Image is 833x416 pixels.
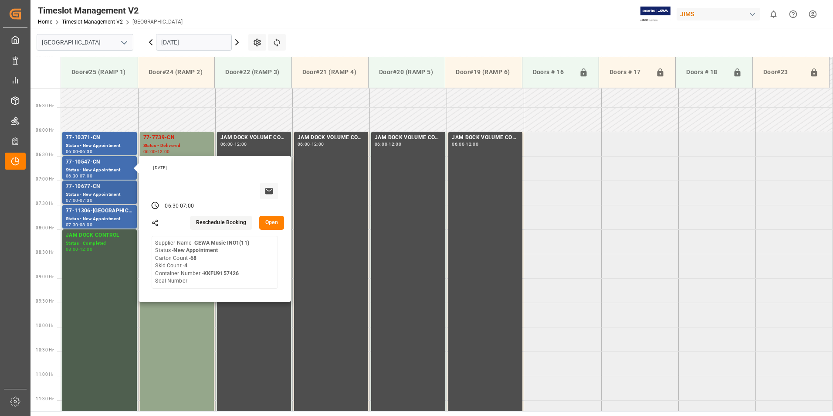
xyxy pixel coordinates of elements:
button: JIMS [677,6,764,22]
div: 06:00 [298,142,310,146]
div: Door#19 (RAMP 6) [452,64,515,80]
div: Status - New Appointment [66,215,133,223]
div: - [78,247,80,251]
div: - [233,142,234,146]
div: JAM DOCK VOLUME CONTROL [375,133,442,142]
div: Status - Delivered [143,142,210,150]
div: [DATE] [150,165,281,171]
button: open menu [117,36,130,49]
div: 06:00 [143,150,156,153]
div: 06:00 [452,142,464,146]
div: 08:00 [66,247,78,251]
div: - [156,150,157,153]
div: 12:00 [389,142,401,146]
div: 06:30 [80,150,92,153]
div: 06:00 [220,142,233,146]
div: - [387,142,389,146]
div: 77-7739-CN [143,133,210,142]
span: 11:30 Hr [36,396,54,401]
b: GEWA Music INO1(11) [194,240,249,246]
div: 77-11306-[GEOGRAPHIC_DATA] [66,207,133,215]
b: New Appointment [173,247,218,253]
span: 06:30 Hr [36,152,54,157]
div: - [464,142,466,146]
div: JIMS [677,8,760,20]
img: Exertis%20JAM%20-%20Email%20Logo.jpg_1722504956.jpg [640,7,670,22]
div: Door#25 (RAMP 1) [68,64,131,80]
div: Door#20 (RAMP 5) [376,64,438,80]
div: 77-10371-CN [66,133,133,142]
span: 09:00 Hr [36,274,54,279]
div: Doors # 17 [606,64,652,81]
div: Status - New Appointment [66,167,133,174]
div: Doors # 16 [529,64,576,81]
div: Timeslot Management V2 [38,4,183,17]
button: Open [259,216,284,230]
input: Type to search/select [37,34,133,51]
button: Help Center [783,4,803,24]
div: Status - New Appointment [66,142,133,150]
div: 12:00 [466,142,478,146]
div: Door#24 (RAMP 2) [145,64,207,80]
div: 07:00 [80,174,92,178]
div: 12:00 [157,150,170,153]
div: JAM DOCK CONTROL [66,231,133,240]
div: 12:00 [80,247,92,251]
span: 06:00 Hr [36,128,54,133]
div: 06:00 [66,150,78,153]
div: - [78,223,80,227]
div: 77-10677-CN [66,182,133,191]
div: JAM DOCK VOLUME CONTROL [452,133,519,142]
div: 08:00 [80,223,92,227]
div: 07:30 [66,223,78,227]
div: Doors # 18 [683,64,729,81]
button: Reschedule Booking [190,216,252,230]
div: 77-10547-CN [66,158,133,167]
span: 05:30 Hr [36,103,54,108]
div: 12:00 [312,142,324,146]
div: 07:00 [66,198,78,202]
b: 4 [184,263,187,269]
div: - [179,202,180,210]
div: - [78,198,80,202]
div: Status - New Appointment [66,191,133,198]
input: DD.MM.YYYY [156,34,232,51]
div: JAM DOCK VOLUME CONTROL [298,133,365,142]
div: 07:30 [80,198,92,202]
div: Door#23 [760,64,806,81]
div: 12:00 [234,142,247,146]
div: Supplier Name - Status - Carton Count - Skid Count - Container Number - Seal Number - [155,239,249,285]
span: 11:00 Hr [36,372,54,377]
span: 09:30 Hr [36,299,54,303]
div: 06:30 [165,202,179,210]
span: 10:00 Hr [36,323,54,328]
div: 06:00 [375,142,387,146]
b: 68 [190,255,196,261]
div: - [310,142,312,146]
div: Status - Completed [66,240,133,247]
a: Timeslot Management V2 [62,19,123,25]
div: - [78,174,80,178]
span: 08:00 Hr [36,225,54,230]
div: Door#22 (RAMP 3) [222,64,284,80]
div: - [78,150,80,153]
button: show 0 new notifications [764,4,783,24]
span: 10:30 Hr [36,348,54,352]
b: KKFU9157426 [203,270,239,276]
div: Door#21 (RAMP 4) [299,64,361,80]
div: 06:30 [66,174,78,178]
span: 08:30 Hr [36,250,54,255]
a: Home [38,19,52,25]
span: 07:30 Hr [36,201,54,206]
span: 07:00 Hr [36,177,54,181]
div: JAM DOCK VOLUME CONTROL [220,133,288,142]
div: 07:00 [180,202,194,210]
